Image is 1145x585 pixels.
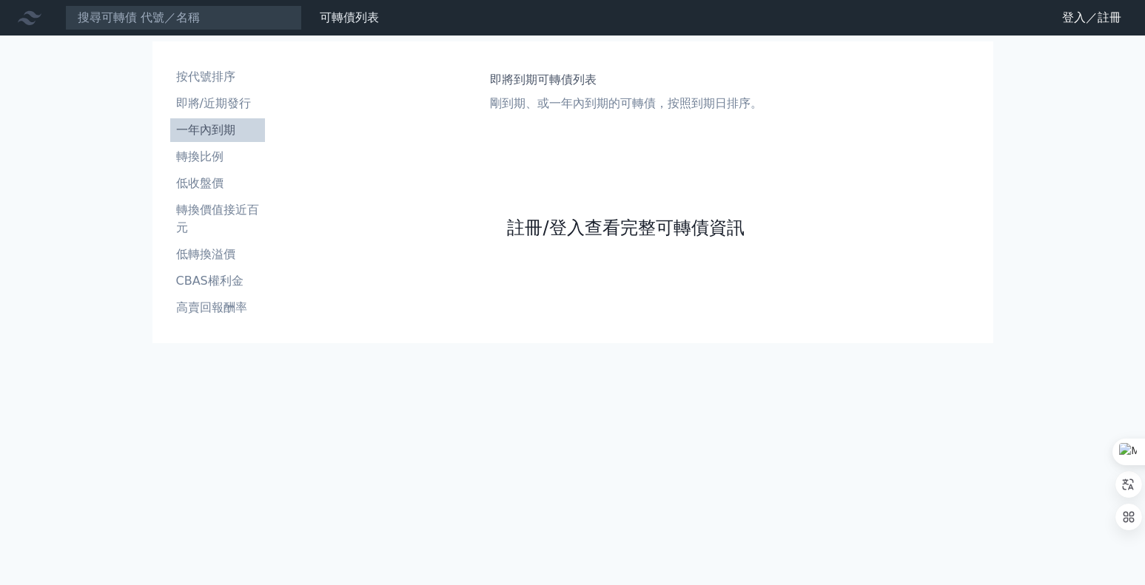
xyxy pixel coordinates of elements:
input: 搜尋可轉債 代號／名稱 [65,5,302,30]
li: CBAS權利金 [170,272,265,290]
a: 一年內到期 [170,118,265,142]
a: CBAS權利金 [170,269,265,293]
li: 轉換比例 [170,148,265,166]
li: 高賣回報酬率 [170,299,265,317]
a: 按代號排序 [170,65,265,89]
a: 可轉債列表 [320,10,379,24]
a: 註冊/登入查看完整可轉債資訊 [507,216,744,240]
h1: 即將到期可轉債列表 [490,71,762,89]
li: 按代號排序 [170,68,265,86]
p: 剛到期、或一年內到期的可轉債，按照到期日排序。 [490,95,762,112]
a: 轉換價值接近百元 [170,198,265,240]
li: 低轉換溢價 [170,246,265,263]
a: 低轉換溢價 [170,243,265,266]
a: 轉換比例 [170,145,265,169]
li: 轉換價值接近百元 [170,201,265,237]
li: 即將/近期發行 [170,95,265,112]
a: 高賣回報酬率 [170,296,265,319]
li: 低收盤價 [170,175,265,192]
li: 一年內到期 [170,121,265,139]
a: 登入／註冊 [1050,6,1133,30]
a: 低收盤價 [170,172,265,195]
a: 即將/近期發行 [170,92,265,115]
